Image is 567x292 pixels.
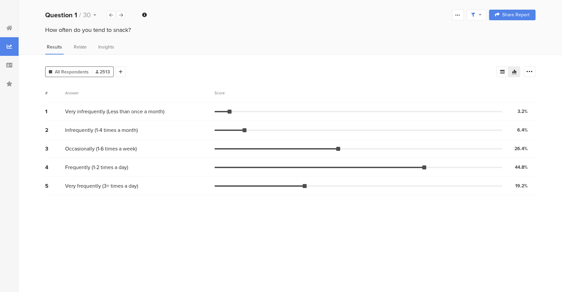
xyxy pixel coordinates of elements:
div: 26.4% [515,145,528,152]
div: Score [215,90,229,96]
span: Share Report [502,13,529,17]
div: 3 [45,145,65,152]
div: 6.4% [517,127,528,134]
div: 4 [45,163,65,171]
span: 30 [83,10,91,20]
span: Very frequently (3+ times a day) [65,182,138,190]
span: Frequently (1-2 times a day) [65,163,128,171]
div: How often do you tend to snack? [45,26,535,34]
span: Infrequently (1-4 times a month) [65,126,138,134]
span: All Respondents [55,68,89,75]
div: 19.2% [515,182,528,189]
span: Occasionally (1-6 times a week) [65,145,137,152]
span: Very infrequently (Less than once a month) [65,108,164,115]
span: Relate [74,44,87,50]
span: 2513 [96,68,110,75]
div: 1 [45,108,65,115]
div: 3.2% [518,108,528,115]
div: 44.8% [515,164,528,171]
span: Insights [98,44,114,50]
div: # [45,90,65,96]
div: 5 [45,182,65,190]
div: Answer [65,90,79,96]
b: Question 1 [45,10,77,20]
span: / [79,10,81,20]
div: 2 [45,126,65,134]
span: Results [47,44,62,50]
